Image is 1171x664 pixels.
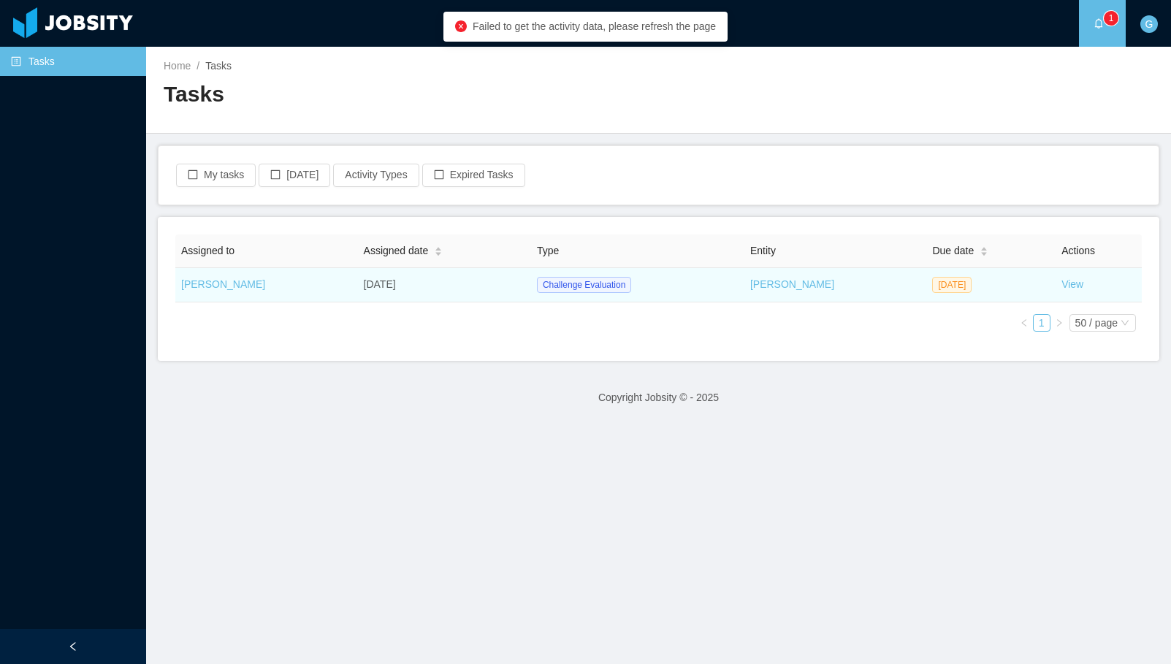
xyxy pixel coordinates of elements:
li: Next Page [1050,314,1068,332]
span: Challenge Evaluation [537,277,631,293]
li: 1 [1033,314,1050,332]
span: Entity [750,245,776,256]
i: icon: caret-down [980,251,988,255]
li: Previous Page [1015,314,1033,332]
i: icon: caret-up [435,245,443,249]
i: icon: down [1121,318,1129,329]
h2: Tasks [164,80,659,110]
i: icon: left [1020,318,1029,327]
a: [PERSON_NAME] [750,278,834,290]
sup: 1 [1104,11,1118,26]
span: G [1145,15,1153,33]
span: Assigned to [181,245,234,256]
span: [DATE] [932,277,972,293]
i: icon: right [1055,318,1064,327]
i: icon: bell [1094,18,1104,28]
p: 1 [1109,11,1114,26]
button: icon: borderMy tasks [176,164,256,187]
span: Failed to get the activity data, please refresh the page [473,20,716,32]
span: Assigned date [364,243,429,259]
span: Type [537,245,559,256]
span: Actions [1061,245,1095,256]
div: Sort [434,245,443,255]
a: [PERSON_NAME] [181,278,265,290]
div: 50 / page [1075,315,1118,331]
a: 1 [1034,315,1050,331]
span: Due date [932,243,974,259]
span: / [197,60,199,72]
i: icon: caret-down [435,251,443,255]
footer: Copyright Jobsity © - 2025 [146,373,1171,423]
button: icon: borderExpired Tasks [422,164,525,187]
div: Sort [980,245,988,255]
span: Tasks [205,60,232,72]
a: View [1061,278,1083,290]
i: icon: close-circle [455,20,467,32]
i: icon: caret-up [980,245,988,249]
a: icon: profileTasks [11,47,134,76]
button: Activity Types [333,164,419,187]
td: [DATE] [358,268,531,302]
button: icon: border[DATE] [259,164,330,187]
a: Home [164,60,191,72]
